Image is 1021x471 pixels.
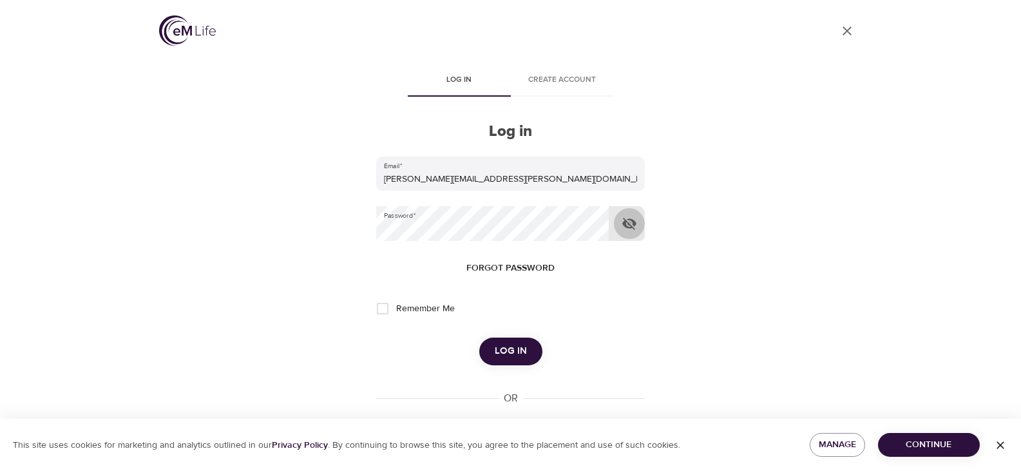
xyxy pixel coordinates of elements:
span: Continue [888,437,969,453]
button: Forgot password [461,256,560,280]
span: Forgot password [466,260,555,276]
a: Privacy Policy [272,439,328,451]
a: close [832,15,863,46]
button: Continue [878,433,980,457]
div: OR [499,391,523,406]
span: Log in [415,73,503,87]
button: Manage [810,433,865,457]
h2: Log in [376,122,644,141]
div: disabled tabs example [376,66,644,97]
span: Create account [519,73,606,87]
button: Log in [479,338,542,365]
span: Manage [820,437,855,453]
span: Remember Me [396,302,455,316]
img: logo [159,15,216,46]
span: Log in [495,343,527,360]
